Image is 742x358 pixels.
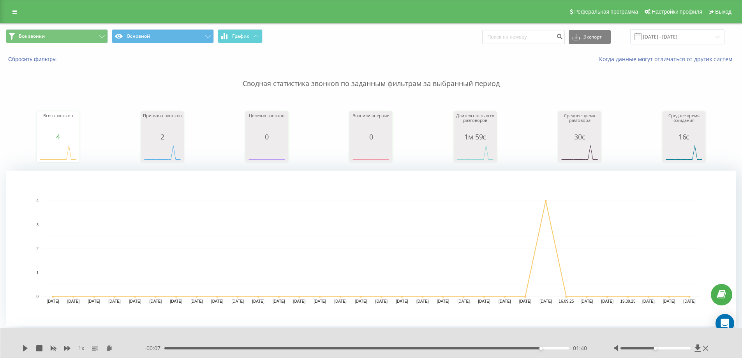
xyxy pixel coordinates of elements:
[519,299,532,303] text: [DATE]
[574,9,638,15] span: Реферальная программа
[314,299,326,303] text: [DATE]
[190,299,203,303] text: [DATE]
[599,55,736,63] a: Когда данные могут отличаться от других систем
[642,299,655,303] text: [DATE]
[457,299,470,303] text: [DATE]
[396,299,408,303] text: [DATE]
[232,34,249,39] span: График
[620,299,636,303] text: 19.09.25
[88,299,100,303] text: [DATE]
[273,299,285,303] text: [DATE]
[652,9,702,15] span: Настройки профиля
[36,199,39,203] text: 4
[36,223,39,227] text: 3
[456,113,495,133] div: Длительность всех разговоров
[112,29,214,43] button: Основной
[36,295,39,299] text: 0
[560,141,599,164] svg: A chart.
[39,133,78,141] div: 4
[293,299,306,303] text: [DATE]
[247,113,286,133] div: Целевых звонков
[108,299,121,303] text: [DATE]
[351,113,390,133] div: Звонили впервые
[232,299,244,303] text: [DATE]
[416,299,429,303] text: [DATE]
[143,133,182,141] div: 2
[569,30,611,44] button: Экспорт
[6,171,736,326] svg: A chart.
[218,29,263,43] button: График
[482,30,565,44] input: Поиск по номеру
[36,271,39,275] text: 1
[211,299,224,303] text: [DATE]
[715,9,731,15] span: Выход
[334,299,347,303] text: [DATE]
[539,347,542,350] div: Accessibility label
[478,299,490,303] text: [DATE]
[252,299,264,303] text: [DATE]
[351,133,390,141] div: 0
[47,299,59,303] text: [DATE]
[78,344,84,352] span: 1 x
[539,299,552,303] text: [DATE]
[664,113,703,133] div: Среднее время ожидания
[247,141,286,164] svg: A chart.
[683,299,696,303] text: [DATE]
[664,133,703,141] div: 16с
[716,314,734,333] div: Open Intercom Messenger
[456,133,495,141] div: 1м 59с
[129,299,141,303] text: [DATE]
[19,33,45,39] span: Все звонки
[654,347,657,350] div: Accessibility label
[67,299,80,303] text: [DATE]
[6,56,60,63] button: Сбросить фильтры
[143,113,182,133] div: Принятых звонков
[36,247,39,251] text: 2
[664,141,703,164] svg: A chart.
[6,63,736,89] p: Сводная статистика звонков по заданным фильтрам за выбранный период
[143,141,182,164] svg: A chart.
[39,141,78,164] svg: A chart.
[559,299,574,303] text: 16.09.25
[560,133,599,141] div: 30с
[601,299,614,303] text: [DATE]
[247,133,286,141] div: 0
[456,141,495,164] svg: A chart.
[145,344,164,352] span: - 00:07
[170,299,182,303] text: [DATE]
[39,113,78,133] div: Всего звонков
[375,299,388,303] text: [DATE]
[355,299,367,303] text: [DATE]
[560,113,599,133] div: Среднее время разговора
[351,141,390,164] svg: A chart.
[6,29,108,43] button: Все звонки
[150,299,162,303] text: [DATE]
[499,299,511,303] text: [DATE]
[437,299,449,303] text: [DATE]
[663,299,675,303] text: [DATE]
[581,299,593,303] text: [DATE]
[573,344,587,352] span: 01:40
